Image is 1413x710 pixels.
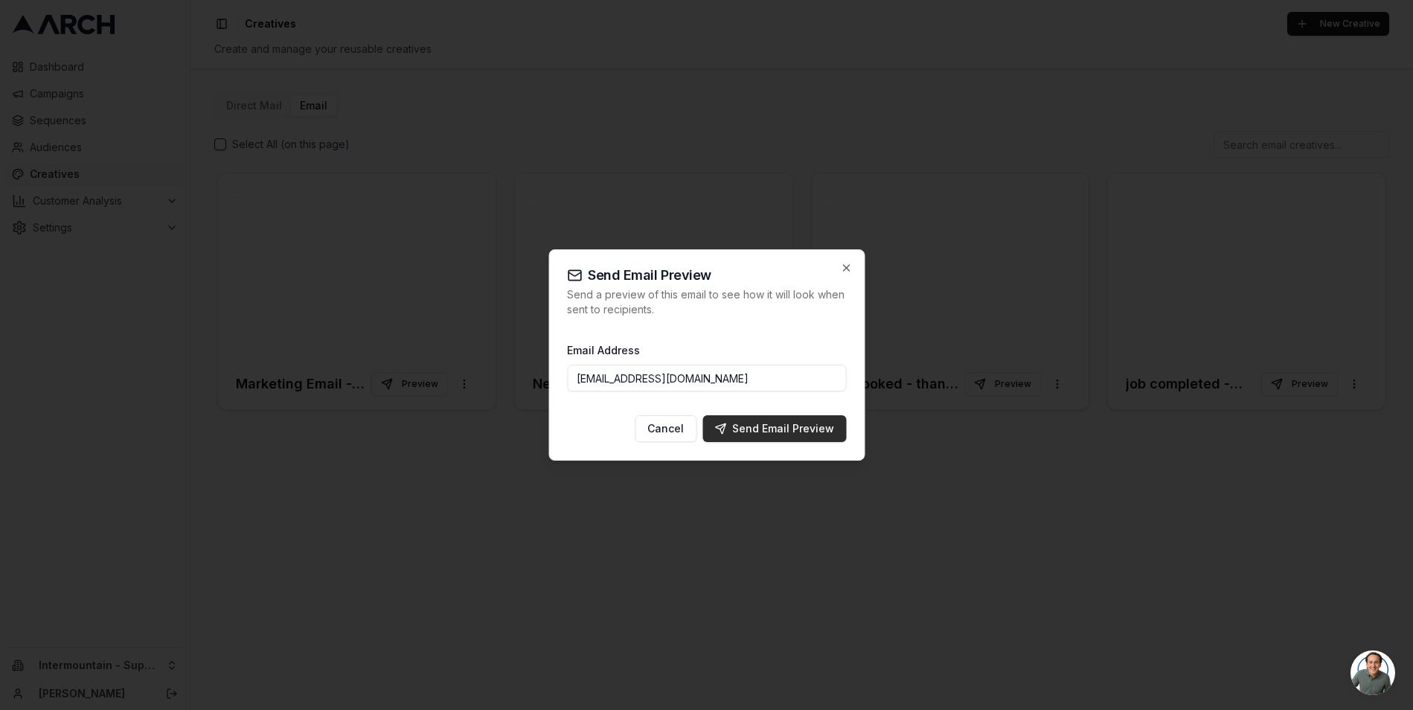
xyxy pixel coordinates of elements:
p: Send a preview of this email to see how it will look when sent to recipients. [567,287,846,317]
h2: Send Email Preview [567,268,846,283]
label: Email Address [567,344,640,356]
button: Cancel [635,415,696,442]
input: Enter email address to receive preview [567,365,846,391]
button: Send Email Preview [702,415,846,442]
div: Send Email Preview [714,421,834,436]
